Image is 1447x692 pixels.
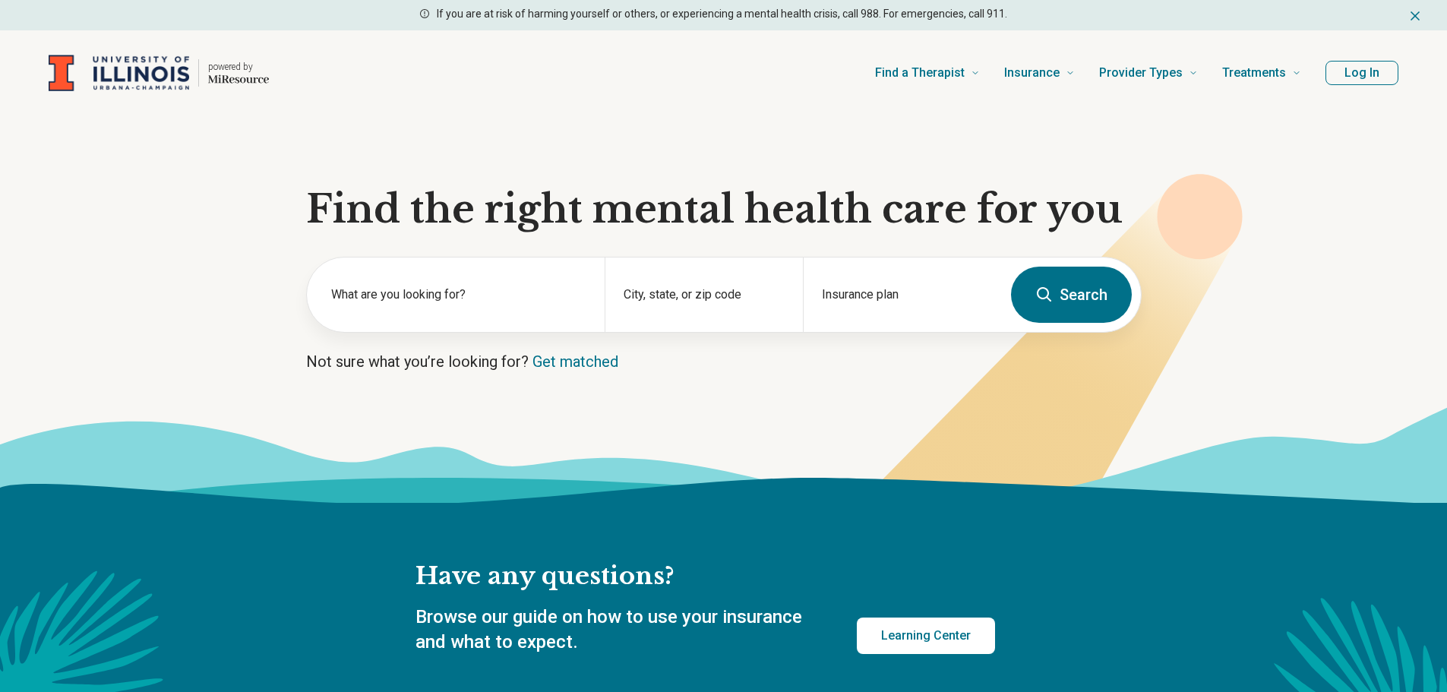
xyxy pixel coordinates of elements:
button: Log In [1325,61,1398,85]
a: Get matched [532,352,618,371]
label: What are you looking for? [331,286,586,304]
button: Dismiss [1408,6,1423,24]
a: Insurance [1004,43,1075,103]
p: If you are at risk of harming yourself or others, or experiencing a mental health crisis, call 98... [437,6,1007,22]
span: Provider Types [1099,62,1183,84]
a: Home page [49,49,269,97]
p: powered by [208,61,269,73]
h1: Find the right mental health care for you [306,187,1142,232]
button: Search [1011,267,1132,323]
p: Not sure what you’re looking for? [306,351,1142,372]
p: Browse our guide on how to use your insurance and what to expect. [415,605,820,656]
span: Treatments [1222,62,1286,84]
span: Find a Therapist [875,62,965,84]
a: Learning Center [857,618,995,654]
a: Treatments [1222,43,1301,103]
a: Provider Types [1099,43,1198,103]
span: Insurance [1004,62,1060,84]
a: Find a Therapist [875,43,980,103]
h2: Have any questions? [415,561,995,592]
